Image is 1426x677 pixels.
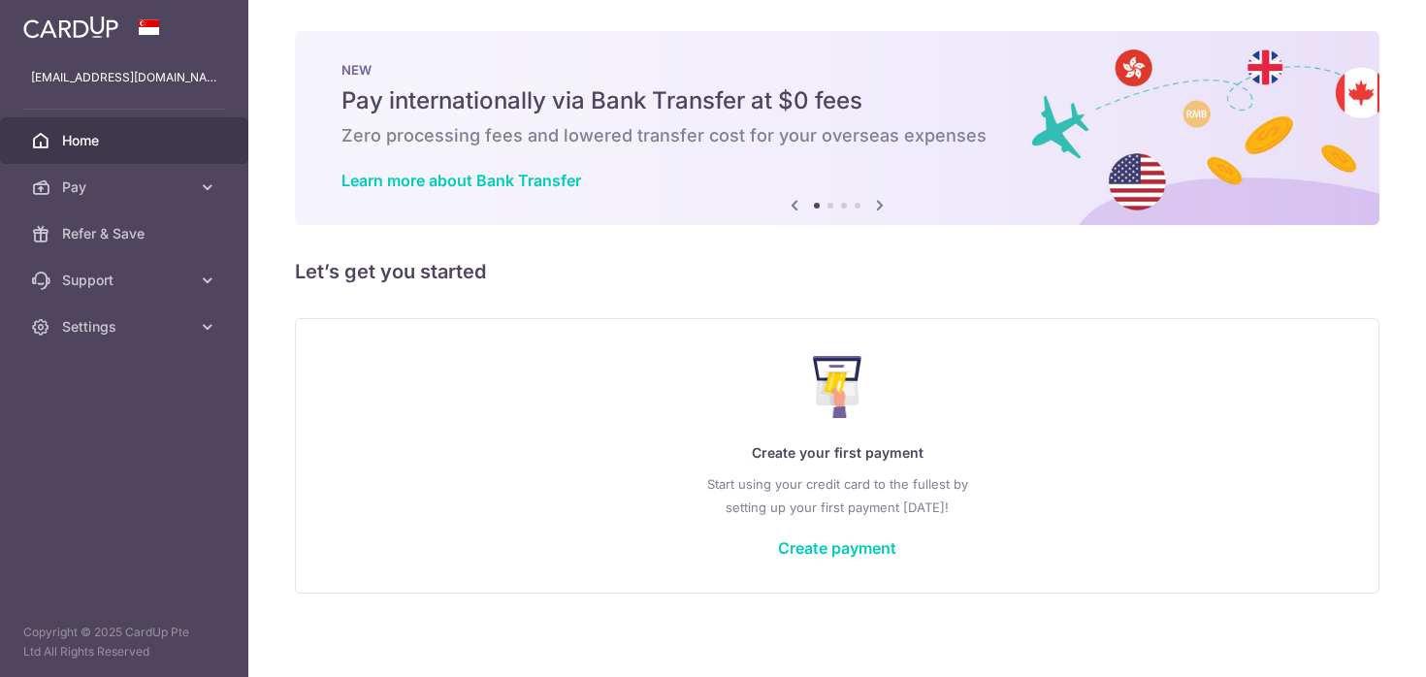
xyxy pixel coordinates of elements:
span: Home [62,131,190,150]
p: Start using your credit card to the fullest by setting up your first payment [DATE]! [335,472,1340,519]
a: Learn more about Bank Transfer [341,171,581,190]
span: Settings [62,317,190,337]
h5: Pay internationally via Bank Transfer at $0 fees [341,85,1333,116]
p: NEW [341,62,1333,78]
span: Refer & Save [62,224,190,243]
a: Create payment [778,538,896,558]
h6: Zero processing fees and lowered transfer cost for your overseas expenses [341,124,1333,147]
img: Bank transfer banner [295,31,1379,225]
p: Create your first payment [335,441,1340,465]
img: CardUp [23,16,118,39]
p: [EMAIL_ADDRESS][DOMAIN_NAME] [31,68,217,87]
span: Pay [62,177,190,197]
span: Support [62,271,190,290]
img: Make Payment [813,356,862,418]
h5: Let’s get you started [295,256,1379,287]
